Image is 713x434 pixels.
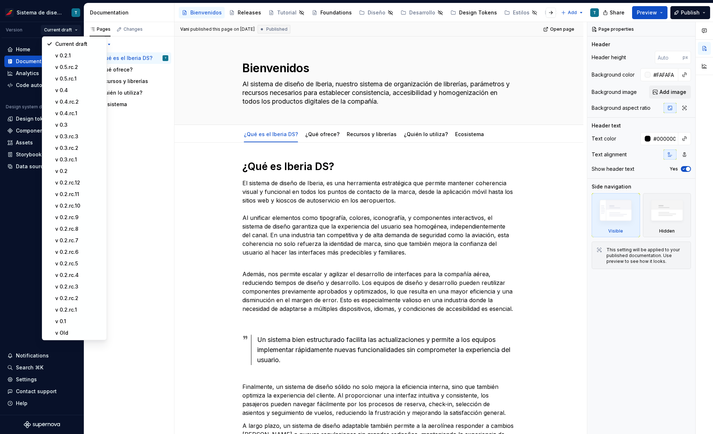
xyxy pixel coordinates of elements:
[55,214,102,221] div: v 0.2.rc.9
[55,179,102,186] div: v 0.2.rc.12
[55,133,102,140] div: v 0.3.rc.3
[55,156,102,163] div: v 0.3.rc.1
[55,202,102,209] div: v 0.2.rc.10
[55,121,102,129] div: v 0.3
[55,52,102,59] div: v 0.2.1
[55,306,102,313] div: v 0.2.rc.1
[55,237,102,244] div: v 0.2.rc.7
[55,248,102,256] div: v 0.2.rc.6
[55,110,102,117] div: v 0.4.rc.1
[55,87,102,94] div: v 0.4
[55,40,102,48] div: Current draft
[55,168,102,175] div: v 0.2
[55,191,102,198] div: v 0.2.rc.11
[55,283,102,290] div: v 0.2.rc.3
[55,260,102,267] div: v 0.2.rc.5
[55,329,102,337] div: v Old
[55,318,102,325] div: v 0.1
[55,75,102,82] div: v 0.5.rc.1
[55,225,102,233] div: v 0.2.rc.8
[55,272,102,279] div: v 0.2.rc.4
[55,98,102,105] div: v 0.4.rc.2
[55,295,102,302] div: v 0.2.rc.2
[55,144,102,152] div: v 0.3.rc.2
[55,64,102,71] div: v 0.5.rc.2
